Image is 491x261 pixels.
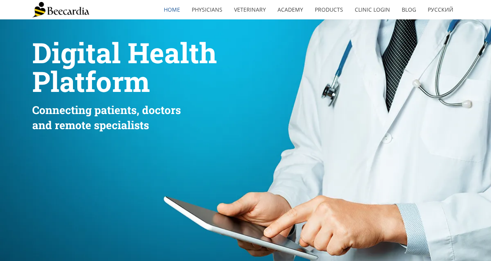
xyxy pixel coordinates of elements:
[422,1,459,19] a: Русский
[32,34,217,71] span: Digital Health
[396,1,422,19] a: Blog
[309,1,349,19] a: Products
[158,1,186,19] a: home
[272,1,309,19] a: Academy
[228,1,272,19] a: Veterinary
[32,2,89,17] img: Beecardia
[32,103,181,117] span: Connecting patients, doctors
[32,118,149,132] span: and remote specialists
[349,1,396,19] a: Clinic Login
[186,1,228,19] a: Physicians
[32,63,150,100] span: Platform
